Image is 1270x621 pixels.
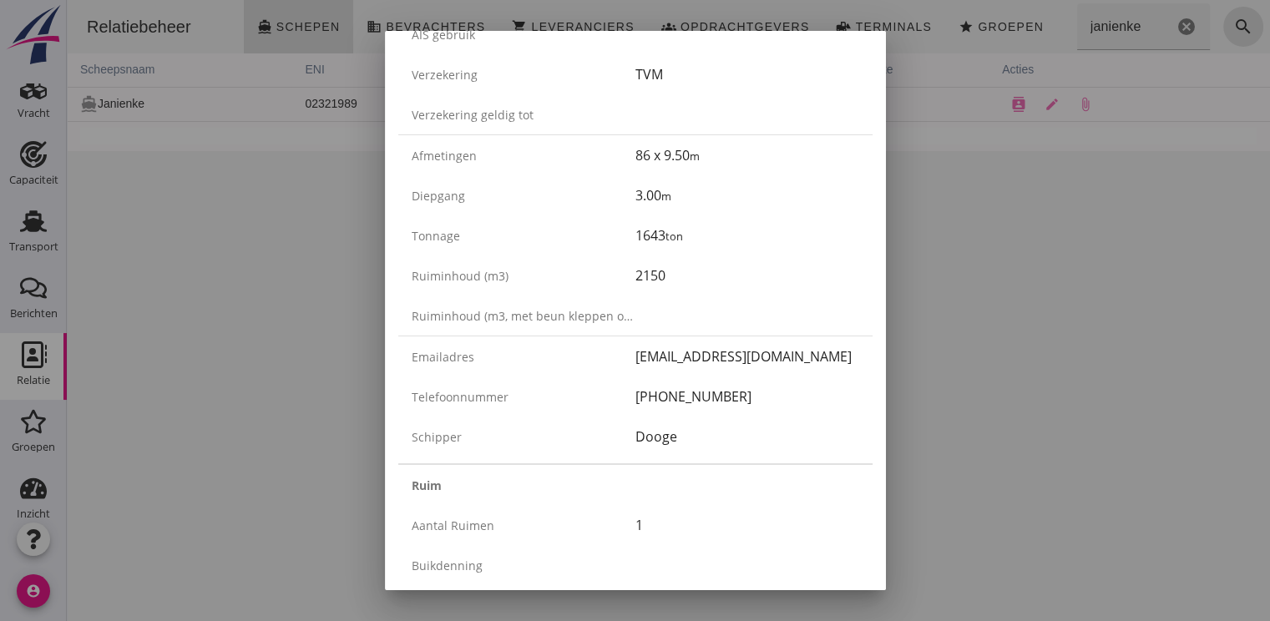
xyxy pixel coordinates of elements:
div: [EMAIL_ADDRESS][DOMAIN_NAME] [635,346,859,366]
div: Ruiminhoud (m3) [412,267,635,285]
div: AIS gebruik [412,26,635,43]
i: shopping_cart [445,19,460,34]
i: front_loader [769,19,784,34]
div: Emailadres [412,348,635,366]
th: ton [399,53,516,87]
small: m [690,149,700,164]
strong: Ruim [412,477,442,494]
div: 1 [635,515,859,535]
i: business [300,19,315,34]
i: directions_boat [13,95,31,113]
i: Wis Zoeken... [1110,17,1130,37]
div: 2150 [635,265,859,285]
div: TVM [635,64,859,84]
div: 3.00 [635,185,859,205]
span: Terminals [787,20,865,33]
span: Buikdenning [412,558,483,573]
span: Groepen [910,20,977,33]
i: contacts [944,97,959,112]
span: Schepen [209,20,274,33]
small: ton [665,229,683,244]
div: Verzekering geldig tot [412,106,635,124]
div: Diepgang [412,187,635,204]
div: 1643 [635,225,859,245]
span: Leveranciers [463,20,567,33]
div: Ruiminhoud (m3, met beun kleppen open) [412,307,635,325]
div: [PHONE_NUMBER] [635,386,859,406]
span: Bevrachters [318,20,418,33]
div: Verzekering [412,66,635,83]
i: edit [978,97,993,112]
div: Schipper [412,428,635,446]
th: m3 [516,53,633,87]
i: attach_file [1011,97,1026,112]
div: Relatiebeheer [7,15,138,38]
th: lengte [633,53,772,87]
i: search [1166,17,1187,37]
div: Dooge [635,427,859,447]
span: Opdrachtgevers [613,20,743,33]
span: Aantal ruimen [412,517,494,533]
td: 2150 [516,87,633,121]
i: star [892,19,907,34]
th: ENI [225,53,399,87]
td: 1643 [399,87,516,121]
th: acties [922,53,1203,87]
th: breedte [772,53,922,87]
small: m [661,189,671,204]
div: Tonnage [412,227,635,245]
td: 86 [633,87,772,121]
div: 86 x 9.50 [635,145,859,165]
i: directions_boat [190,19,205,34]
i: groups [595,19,610,34]
div: Telefoonnummer [412,388,635,406]
td: 02321989 [225,87,399,121]
div: Afmetingen [412,147,635,164]
td: 9,5 [772,87,922,121]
